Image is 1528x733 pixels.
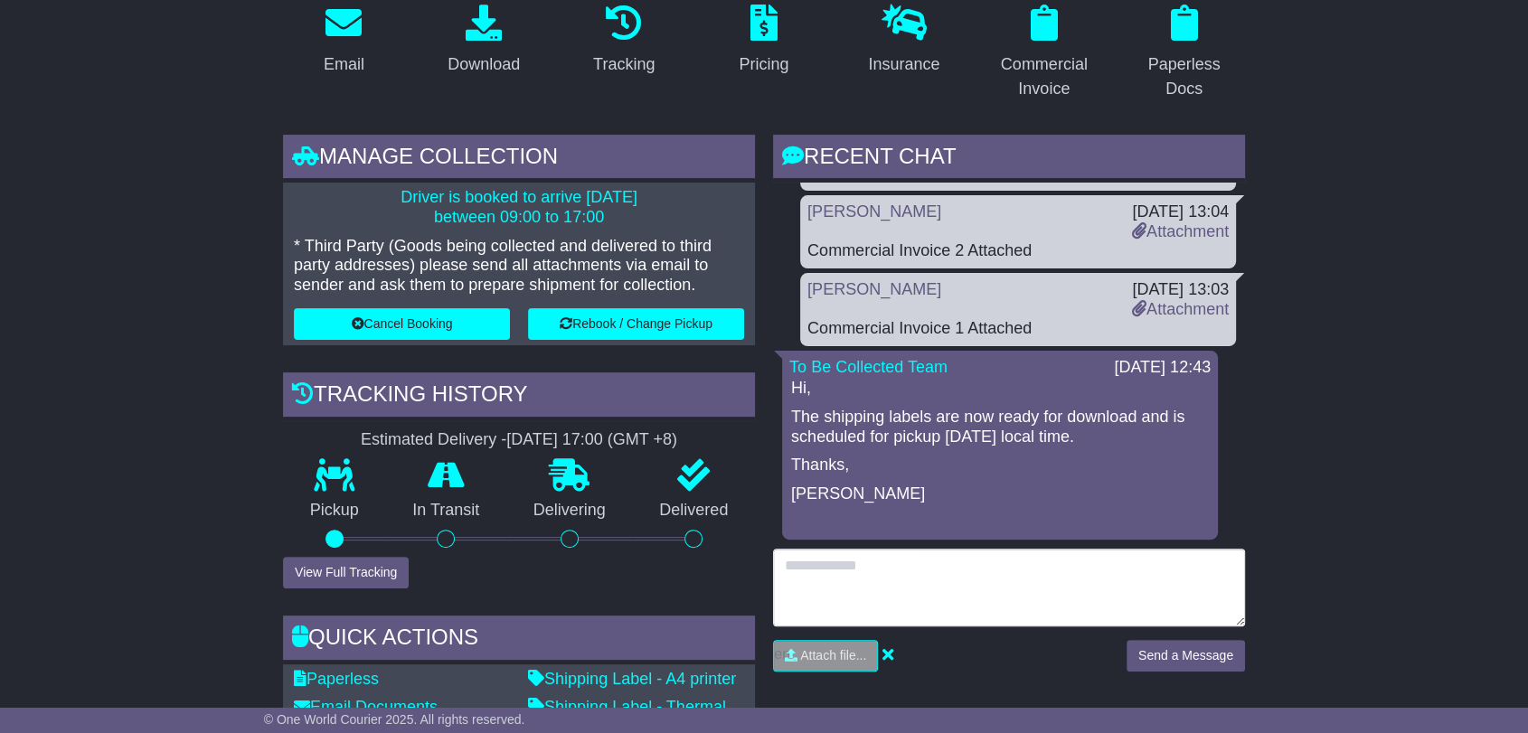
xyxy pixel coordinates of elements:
div: Pricing [739,52,788,77]
div: Commercial Invoice 1 Attached [807,319,1229,339]
p: Pickup [283,501,386,521]
p: In Transit [386,501,507,521]
p: [PERSON_NAME] [791,484,1209,504]
div: Commercial Invoice 2 Attached [807,241,1229,261]
a: Shipping Label - A4 printer [528,670,736,688]
button: Rebook / Change Pickup [528,308,744,340]
div: Quick Actions [283,616,755,664]
p: Delivering [506,501,633,521]
a: Email Documents [294,698,438,716]
div: Download [448,52,520,77]
p: * Third Party (Goods being collected and delivered to third party addresses) please send all atta... [294,237,744,296]
div: [DATE] 12:43 [1114,358,1211,378]
div: RECENT CHAT [773,135,1245,183]
p: Driver is booked to arrive [DATE] between 09:00 to 17:00 [294,188,744,227]
div: Email [324,52,364,77]
a: To Be Collected Team [789,358,948,376]
div: Estimated Delivery - [283,430,755,450]
p: The shipping labels are now ready for download and is scheduled for pickup [DATE] local time. [791,408,1209,446]
a: [PERSON_NAME] [807,202,941,221]
div: Manage collection [283,135,755,183]
a: Paperless [294,670,379,688]
div: Insurance [868,52,939,77]
span: © One World Courier 2025. All rights reserved. [264,712,525,727]
button: Send a Message [1127,640,1245,672]
a: [PERSON_NAME] [807,280,941,298]
div: [DATE] 13:04 [1132,202,1229,222]
div: Tracking [593,52,655,77]
div: Commercial Invoice [995,52,1093,101]
a: Attachment [1132,222,1229,240]
p: Thanks, [791,456,1209,475]
p: Delivered [633,501,756,521]
button: View Full Tracking [283,557,409,588]
button: Cancel Booking [294,308,510,340]
div: Tracking history [283,372,755,421]
p: Hi, [791,379,1209,399]
div: Paperless Docs [1135,52,1233,101]
div: [DATE] 17:00 (GMT +8) [506,430,677,450]
div: [DATE] 13:03 [1132,280,1229,300]
a: Attachment [1132,300,1229,318]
